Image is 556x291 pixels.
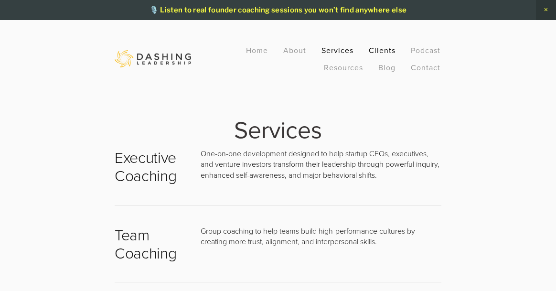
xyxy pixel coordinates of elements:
img: Dashing Leadership [115,50,191,67]
p: Group coaching to help teams build high-performance cultures by creating more trust, alignment, a... [201,226,442,247]
a: Podcast [411,42,440,59]
h1: Services [115,119,441,140]
p: One-on-one development designed to help startup CEOs, executives, and venture investors transform... [201,148,442,180]
h2: Team Coaching [115,226,184,262]
h2: Executive Coaching [115,148,184,185]
a: Blog [378,59,396,76]
a: Resources [324,62,363,73]
a: Contact [411,59,440,76]
a: About [283,42,306,59]
a: Home [246,42,268,59]
a: Clients [369,42,396,59]
a: Services [321,42,353,59]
